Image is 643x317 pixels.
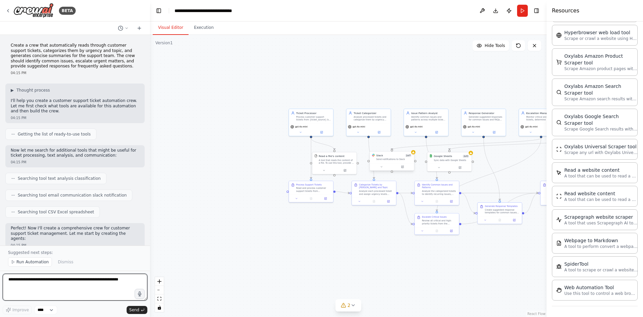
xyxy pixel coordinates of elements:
[58,259,73,265] span: Dismiss
[8,257,52,267] button: Run Automation
[336,190,350,195] g: Edge from 4f3d6bf4-28d8-42a9-acf6-4681850132fa to 8f68cbc0-578b-445f-a1b1-3696f3e62702
[189,21,219,35] button: Execution
[426,130,447,135] button: Open in side panel
[434,159,469,162] div: Sync data with Google Sheets
[448,138,600,150] g: Edge from 5bccdcc8-dbbb-45d4-9b90-58228f8688ec to 6b30141e-c1e6-421e-ad62-a8fcbd9256d4
[429,199,444,204] button: No output available
[564,83,638,96] div: Oxylabs Amazon Search Scraper tool
[174,7,250,14] nav: breadcrumb
[564,261,638,267] div: SpiderTool
[564,291,638,296] p: Use this tool to control a web browser and interact with websites using natural language. Capabil...
[564,29,638,36] div: Hyperbrowser web load tool
[11,226,139,242] p: Perfect! Now I'll create a comprehensive crew for customer support ticket management. Let me star...
[336,299,361,312] button: 2
[13,3,54,18] img: Logo
[564,284,638,291] div: Web Automation Tool
[289,181,334,203] div: Process Support TicketsRead and process customer support tickets from {ticket_source}. Extract ke...
[11,115,139,120] div: 04:15 PM
[556,170,562,175] img: ScrapeElementFromWebsiteTool
[18,209,94,215] span: Searching tool CSV Excel spreadsheet
[422,219,457,225] div: Review all critical and high-priority tickets from the categorization process. Determine which is...
[312,152,357,174] div: FileReadToolRead a file's contentA tool that reads the content of a file. To use this tool, provi...
[115,24,131,32] button: Switch to previous chat
[473,40,509,51] button: Hide Tools
[366,199,381,204] button: No output available
[485,43,505,48] span: Hide Tools
[532,6,541,15] button: Hide right sidebar
[392,165,413,169] button: Open in side panel
[508,218,520,222] button: Open in side panel
[404,109,448,136] div: Issue Pattern AnalystIdentify common issues and patterns across multiple tickets, analyze trends ...
[445,229,457,233] button: Open in side panel
[376,154,383,157] div: Slack
[411,111,446,115] div: Issue Pattern Analyst
[11,98,139,114] p: I'll help you create a customer support ticket automation crew. Let me first check what tools are...
[18,131,91,137] span: Getting the list of ready-to-use tools
[527,312,546,316] a: React Flow attribution
[135,289,145,299] button: Click to speak your automation idea
[155,277,164,312] div: React Flow controls
[314,154,317,157] img: FileReadTool
[564,214,638,220] div: Scrapegraph website scraper
[134,24,145,32] button: Start a new chat
[18,176,101,181] span: Searching tool text analysis classification
[11,43,139,69] p: Create a crew that automatically reads through customer support tickets, categorizes them by urge...
[556,194,562,199] img: ScrapeWebsiteTool
[469,111,503,115] div: Response Generator
[556,120,562,125] img: OxylabsGoogleSearchScraperTool
[485,205,518,208] div: Generate Response Templates
[12,307,29,313] span: Improve
[3,306,32,314] button: Improve
[564,126,638,132] p: Scrape Google Search results with Oxylabs Google Search Scraper
[435,138,543,211] g: Edge from ea4aadac-72b6-4018-bb90-1f388be20c46 to 6e3cf80b-80c6-437e-94f8-0eceee0ce415
[414,213,459,235] div: Escalate Critical IssuesReview all critical and high-priority tickets from the categorization pro...
[429,154,432,157] img: Google Sheets
[382,199,395,204] button: Open in side panel
[399,191,413,195] g: Edge from 8f68cbc0-578b-445f-a1b1-3696f3e62702 to e0cb6896-66bf-4da4-a81c-afb88e8ad43f
[461,191,475,215] g: Edge from e0cb6896-66bf-4da4-a81c-afb88e8ad43f to a6d282f8-e33f-4977-93db-0a6b3f0d670d
[492,218,507,222] button: No output available
[564,66,638,71] p: Scrape Amazon product pages with Oxylabs Amazon Product Scraper
[376,158,412,161] div: Send notifications to Slack
[155,303,164,312] button: toggle interactivity
[434,154,452,158] div: Google Sheets
[153,21,189,35] button: Visual Editor
[427,152,472,171] div: Google SheetsGoogle Sheets2of3Sync data with Google Sheets
[367,138,376,178] g: Edge from 7e98a8ee-022b-4fd0-96ce-c963ef73d86a to 8f68cbc0-578b-445f-a1b1-3696f3e62702
[335,168,355,173] button: Open in side panel
[303,196,318,201] button: No output available
[154,6,163,15] button: Hide left sidebar
[556,241,562,246] img: SerplyWebpageToMarkdownTool
[525,125,538,128] span: gpt-4o-mini
[556,90,562,95] img: OxylabsAmazonSearchScraperTool
[485,208,520,214] div: Create suggested response templates for common issues and frequently asked questions identified i...
[311,130,332,135] button: Open in side panel
[524,191,538,215] g: Edge from a6d282f8-e33f-4977-93db-0a6b3f0d670d to 922eb1fa-aaad-4fa7-a0fd-3f74b4202cba
[55,257,77,267] button: Dismiss
[411,115,446,121] div: Identify common issues and patterns across multiple tickets, analyze trends in customer problems,...
[390,138,543,150] g: Edge from ea4aadac-72b6-4018-bb90-1f388be20c46 to 05681529-4096-45a4-8329-04d1ae044a8c
[564,267,638,273] p: A tool to scrape or crawl a website and return LLM-ready content.
[8,250,142,255] p: Suggested next steps:
[353,125,365,128] span: gpt-4o-mini
[564,167,638,173] div: Read a website content
[372,154,375,157] img: Slack
[352,181,397,206] div: Categorize Tickets by [PERSON_NAME] and TopicAnalyze each processed ticket and assign urgency lev...
[564,197,638,202] p: A tool that can be used to read a website content.
[564,96,638,102] p: Scrape Amazon search results with Oxylabs Amazon Search Scraper
[127,306,147,314] button: Send
[445,199,457,204] button: Open in side panel
[296,187,331,193] div: Read and process customer support tickets from {ticket_source}. Extract key information including...
[461,191,538,226] g: Edge from 6e3cf80b-80c6-437e-94f8-0eceee0ce415 to 922eb1fa-aaad-4fa7-a0fd-3f74b4202cba
[319,159,354,164] div: A tool that reads the content of a file. To use this tool, provide a 'file_path' parameter with t...
[542,130,562,135] button: Open in side panel
[11,88,14,93] span: ▶
[564,190,638,197] div: Read website content
[348,302,351,309] span: 2
[422,183,457,189] div: Identify Common Issues and Patterns
[461,109,506,136] div: Response GeneratorGenerate suggested responses for common issues and FAQs based on {company_knowl...
[422,216,447,219] div: Escalate Critical Issues
[354,115,388,121] div: Analyze processed tickets and categorize them by urgency level (Low, Medium, High, Critical) and ...
[414,181,459,206] div: Identify Common Issues and PatternsAnalyze the categorized tickets to identify recurring issues, ...
[526,115,561,121] div: Monitor critical and high-priority tickets, determine when escalation is needed, and notify appro...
